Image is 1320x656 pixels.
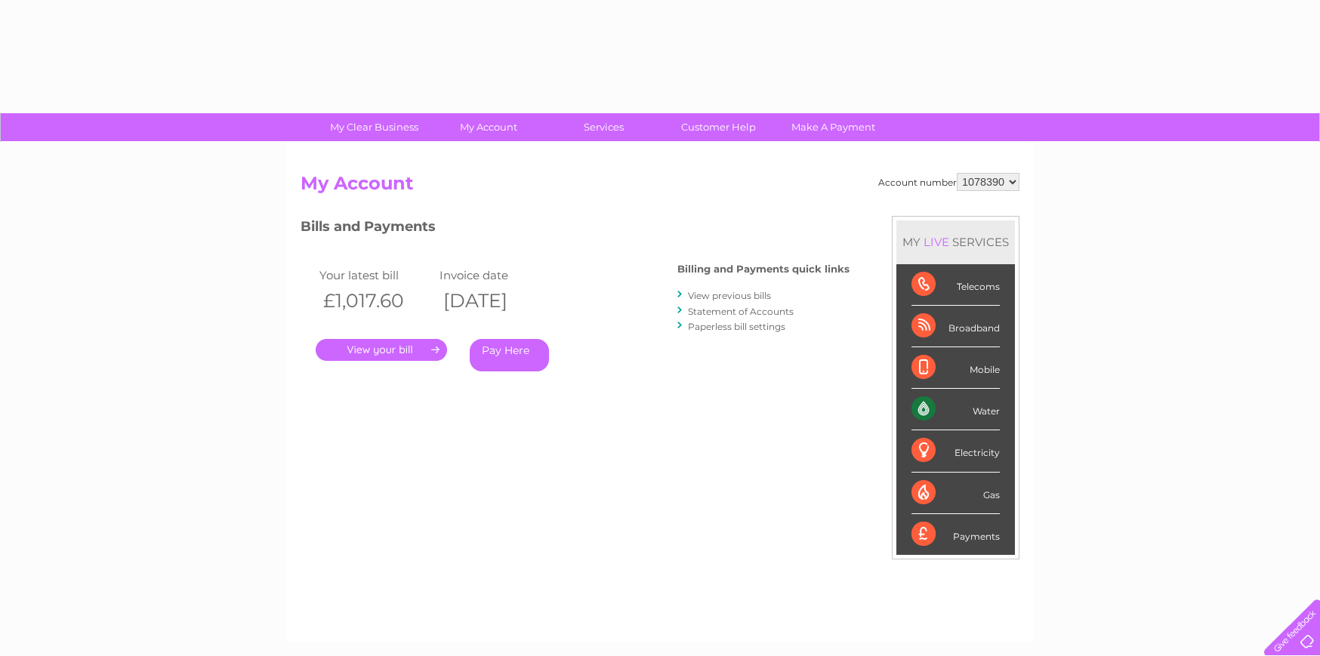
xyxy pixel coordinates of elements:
h2: My Account [301,173,1019,202]
div: Broadband [911,306,1000,347]
a: Customer Help [656,113,781,141]
th: £1,017.60 [316,285,436,316]
h3: Bills and Payments [301,216,850,242]
h4: Billing and Payments quick links [677,263,850,275]
a: Paperless bill settings [688,321,785,332]
td: Invoice date [436,265,556,285]
div: Gas [911,473,1000,514]
div: MY SERVICES [896,220,1015,263]
a: Pay Here [470,339,549,371]
a: . [316,339,447,361]
div: Water [911,389,1000,430]
div: Electricity [911,430,1000,472]
div: Telecoms [911,264,1000,306]
div: Mobile [911,347,1000,389]
a: My Clear Business [312,113,436,141]
a: My Account [427,113,551,141]
div: LIVE [921,235,952,249]
th: [DATE] [436,285,556,316]
a: Make A Payment [771,113,896,141]
div: Account number [878,173,1019,191]
div: Payments [911,514,1000,555]
a: View previous bills [688,290,771,301]
td: Your latest bill [316,265,436,285]
a: Statement of Accounts [688,306,794,317]
a: Services [541,113,666,141]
